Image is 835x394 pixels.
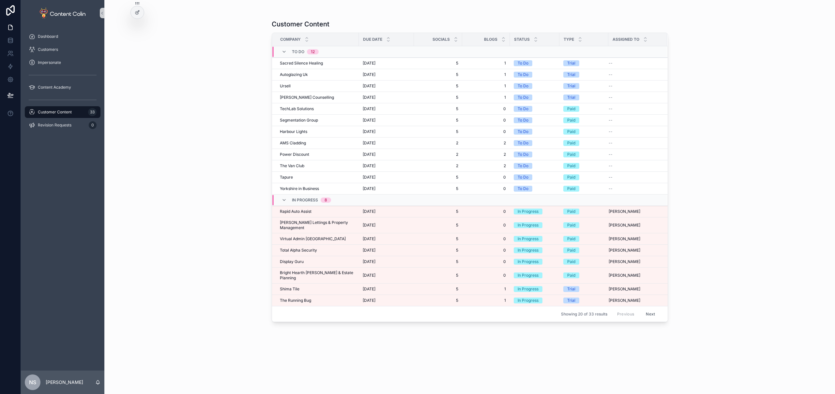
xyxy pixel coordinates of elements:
[280,186,319,191] span: Yorkshire in Business
[514,222,555,228] a: In Progress
[609,61,659,66] a: --
[418,83,458,89] span: 5
[38,123,71,128] span: Revision Requests
[466,106,506,111] a: 0
[25,106,100,118] a: Customer Content33
[609,209,659,214] a: [PERSON_NAME]
[609,273,659,278] a: [PERSON_NAME]
[609,259,659,264] a: [PERSON_NAME]
[363,118,410,123] a: [DATE]
[25,57,100,68] a: Impersonate
[567,140,575,146] div: Paid
[418,273,458,278] span: 5
[418,95,458,100] a: 5
[280,298,311,303] span: The Running Bug
[363,286,375,292] span: [DATE]
[466,186,506,191] span: 0
[292,49,304,54] span: To Do
[40,8,85,18] img: App logo
[418,298,458,303] span: 5
[514,298,555,303] a: In Progress
[280,95,355,100] a: [PERSON_NAME] Counselling
[567,298,575,303] div: Trial
[418,259,458,264] span: 5
[280,175,355,180] a: Tapure
[609,236,659,241] a: [PERSON_NAME]
[518,95,528,100] div: To Do
[518,272,539,278] div: In Progress
[567,60,575,66] div: Trial
[363,286,410,292] a: [DATE]
[466,83,506,89] a: 1
[609,186,659,191] a: --
[280,236,346,241] span: Virtual Admin [GEOGRAPHIC_DATA]
[363,83,375,89] span: [DATE]
[466,209,506,214] span: 0
[609,273,640,278] span: [PERSON_NAME]
[609,286,640,292] span: [PERSON_NAME]
[418,140,458,146] span: 2
[609,223,640,228] span: [PERSON_NAME]
[563,186,604,192] a: Paid
[280,186,355,191] a: Yorkshire in Business
[418,129,458,134] span: 5
[363,106,375,111] span: [DATE]
[363,72,375,77] span: [DATE]
[280,163,355,168] a: The Van Club
[418,175,458,180] span: 5
[363,61,410,66] a: [DATE]
[280,298,355,303] a: The Running Bug
[418,61,458,66] a: 5
[567,83,575,89] div: Trial
[418,223,458,228] a: 5
[609,129,613,134] span: --
[563,83,604,89] a: Trial
[466,175,506,180] span: 0
[514,106,555,112] a: To Do
[280,106,355,111] a: TechLab Solutions
[363,298,375,303] span: [DATE]
[363,259,375,264] span: [DATE]
[363,223,375,228] span: [DATE]
[466,95,506,100] span: 1
[363,209,410,214] a: [DATE]
[514,60,555,66] a: To Do
[292,197,318,203] span: In Progress
[280,83,291,89] span: Ursell
[514,174,555,180] a: To Do
[280,248,355,253] a: Total Alpha Security
[38,109,72,115] span: Customer Content
[609,72,613,77] span: --
[567,72,575,78] div: Trial
[609,298,640,303] span: [PERSON_NAME]
[518,298,539,303] div: In Progress
[280,270,355,281] span: Bright Hearth [PERSON_NAME] & Estate Planning
[280,286,355,292] a: Shima Tile
[466,140,506,146] a: 2
[567,236,575,242] div: Paid
[418,209,458,214] a: 5
[280,209,355,214] a: Rapid Auto Assist
[609,209,640,214] span: [PERSON_NAME]
[466,72,506,77] a: 1
[466,223,506,228] span: 0
[563,60,604,66] a: Trial
[21,26,104,139] div: scrollable content
[363,186,375,191] span: [DATE]
[609,118,613,123] span: --
[567,129,575,135] div: Paid
[609,298,659,303] a: [PERSON_NAME]
[567,247,575,253] div: Paid
[38,85,71,90] span: Content Academy
[418,248,458,253] a: 5
[609,236,640,241] span: [PERSON_NAME]
[363,236,410,241] a: [DATE]
[609,163,613,168] span: --
[418,72,458,77] a: 5
[418,286,458,292] span: 5
[280,220,355,230] a: [PERSON_NAME] Lettings & Property Management
[363,259,410,264] a: [DATE]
